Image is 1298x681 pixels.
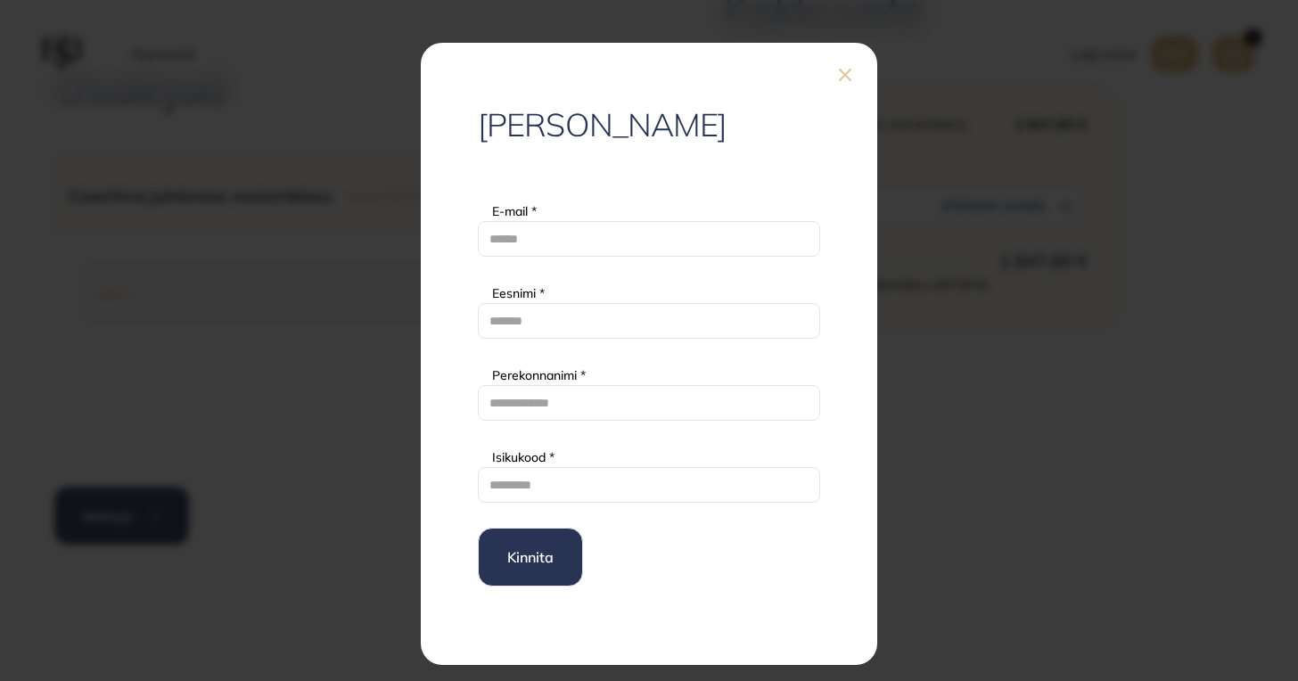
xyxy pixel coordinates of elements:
[492,367,586,383] label: Perekonnanimi
[492,285,545,301] label: Eesnimi
[478,528,583,587] button: Kinnita
[478,100,820,150] h2: [PERSON_NAME]
[492,203,537,219] label: E-mail
[492,449,555,465] label: Isikukood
